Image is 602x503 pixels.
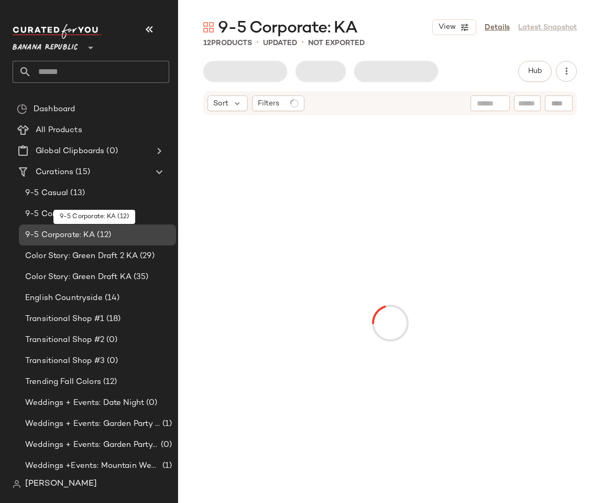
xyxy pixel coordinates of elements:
span: Filters [258,98,279,109]
span: (0) [159,439,172,451]
span: (13) [68,187,85,199]
span: (14) [103,292,120,304]
span: 9-5 Corporate: KA [218,18,357,39]
span: English Countryside [25,292,103,304]
span: [PERSON_NAME] [25,478,97,490]
span: (0) [104,334,117,346]
span: Weddings + Events: Garden Party #2 [25,439,159,451]
span: Weddings +Events: Mountain Wedding [25,460,160,472]
img: cfy_white_logo.C9jOOHJF.svg [13,24,102,39]
span: All Products [36,124,82,136]
img: svg%3e [13,480,21,488]
span: (12) [95,229,111,241]
a: Details [485,22,510,33]
span: 12 [203,39,211,47]
span: Global Clipboards [36,145,104,157]
span: Transitional Shop #3 [25,355,105,367]
span: • [256,37,259,49]
img: svg%3e [17,104,27,114]
span: (0) [104,145,117,157]
span: (29) [138,250,155,262]
span: 9-5 Corporate [25,208,80,220]
span: (0) [144,397,157,409]
button: View [432,19,476,35]
span: Trending Fall Colors [25,376,101,388]
span: Hub [528,67,542,76]
p: Not Exported [308,38,365,49]
span: Banana Republic [13,36,78,55]
button: Hub [518,61,552,82]
span: View [438,23,456,31]
span: 9-5 Casual [25,187,68,199]
span: (1) [160,418,172,430]
span: • [301,37,304,49]
span: Weddings + Events: Date Night [25,397,144,409]
p: updated [263,38,297,49]
span: (12) [80,208,96,220]
span: Dashboard [34,103,75,115]
span: Transitional Shop #1 [25,313,104,325]
span: Curations [36,166,73,178]
span: Color Story: Green Draft 2 KA [25,250,138,262]
span: (1) [160,460,172,472]
span: Weddings + Events: Garden Party #1 [25,418,160,430]
span: (15) [73,166,90,178]
div: Products [203,38,252,49]
span: (35) [132,271,149,283]
span: Color Story: Green Draft KA [25,271,132,283]
span: 9-5 Corporate: KA [25,229,95,241]
span: Sort [213,98,228,109]
span: (18) [104,313,121,325]
img: svg%3e [203,22,214,33]
span: (0) [105,355,118,367]
span: (12) [101,376,117,388]
span: Transitional Shop #2 [25,334,104,346]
